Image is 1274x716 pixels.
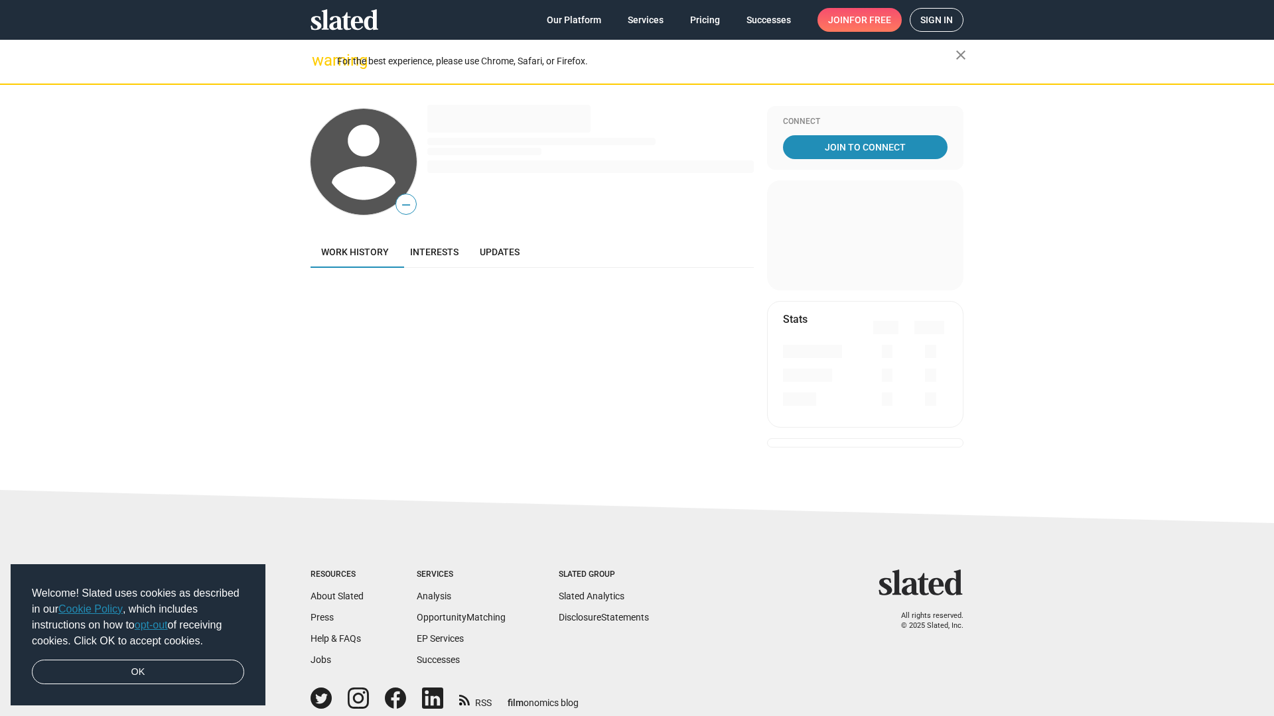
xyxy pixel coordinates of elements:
[11,564,265,706] div: cookieconsent
[508,697,524,708] span: film
[536,8,612,32] a: Our Platform
[399,236,469,268] a: Interests
[459,689,492,709] a: RSS
[135,619,168,630] a: opt-out
[547,8,601,32] span: Our Platform
[321,247,389,257] span: Work history
[311,612,334,623] a: Press
[746,8,791,32] span: Successes
[679,8,731,32] a: Pricing
[58,603,123,615] a: Cookie Policy
[417,591,451,601] a: Analysis
[628,8,664,32] span: Services
[786,135,945,159] span: Join To Connect
[311,654,331,665] a: Jobs
[849,8,891,32] span: for free
[32,585,244,649] span: Welcome! Slated uses cookies as described in our , which includes instructions on how to of recei...
[311,591,364,601] a: About Slated
[469,236,530,268] a: Updates
[311,569,364,580] div: Resources
[920,9,953,31] span: Sign in
[617,8,674,32] a: Services
[559,569,649,580] div: Slated Group
[887,611,963,630] p: All rights reserved. © 2025 Slated, Inc.
[817,8,902,32] a: Joinfor free
[417,654,460,665] a: Successes
[311,236,399,268] a: Work history
[417,569,506,580] div: Services
[508,686,579,709] a: filmonomics blog
[783,117,948,127] div: Connect
[559,612,649,623] a: DisclosureStatements
[736,8,802,32] a: Successes
[417,612,506,623] a: OpportunityMatching
[417,633,464,644] a: EP Services
[32,660,244,685] a: dismiss cookie message
[559,591,624,601] a: Slated Analytics
[690,8,720,32] span: Pricing
[312,52,328,68] mat-icon: warning
[910,8,963,32] a: Sign in
[410,247,459,257] span: Interests
[828,8,891,32] span: Join
[396,196,416,213] span: —
[953,47,969,63] mat-icon: close
[311,633,361,644] a: Help & FAQs
[783,135,948,159] a: Join To Connect
[480,247,520,257] span: Updates
[337,52,955,70] div: For the best experience, please use Chrome, Safari, or Firefox.
[783,312,808,326] mat-card-title: Stats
